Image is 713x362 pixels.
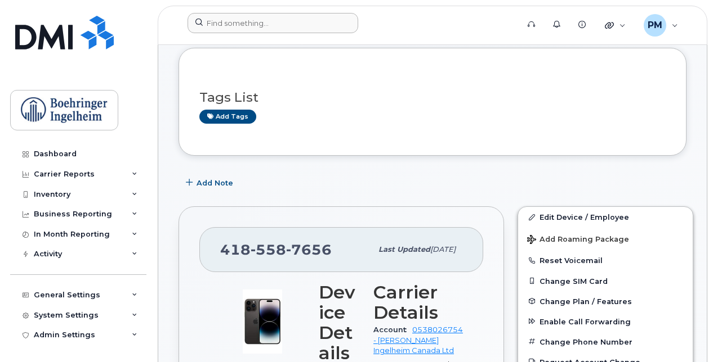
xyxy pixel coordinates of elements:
[527,235,629,246] span: Add Roaming Package
[373,282,463,323] h3: Carrier Details
[229,288,296,355] img: image20231002-3703462-njx0qo.jpeg
[518,291,693,311] button: Change Plan / Features
[199,110,256,124] a: Add tags
[430,245,456,254] span: [DATE]
[220,241,332,258] span: 418
[373,325,412,334] span: Account
[636,14,686,37] div: Priyanka Modhvadiya
[648,19,662,32] span: PM
[518,227,693,250] button: Add Roaming Package
[540,317,631,325] span: Enable Call Forwarding
[188,13,358,33] input: Find something...
[179,173,243,193] button: Add Note
[540,297,632,305] span: Change Plan / Features
[373,325,463,355] a: 0538026754 - [PERSON_NAME] Ingelheim Canada Ltd
[518,250,693,270] button: Reset Voicemail
[518,207,693,227] a: Edit Device / Employee
[597,14,634,37] div: Quicklinks
[251,241,286,258] span: 558
[518,311,693,332] button: Enable Call Forwarding
[378,245,430,254] span: Last updated
[197,178,233,188] span: Add Note
[518,271,693,291] button: Change SIM Card
[286,241,332,258] span: 7656
[199,90,666,105] h3: Tags List
[518,332,693,352] button: Change Phone Number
